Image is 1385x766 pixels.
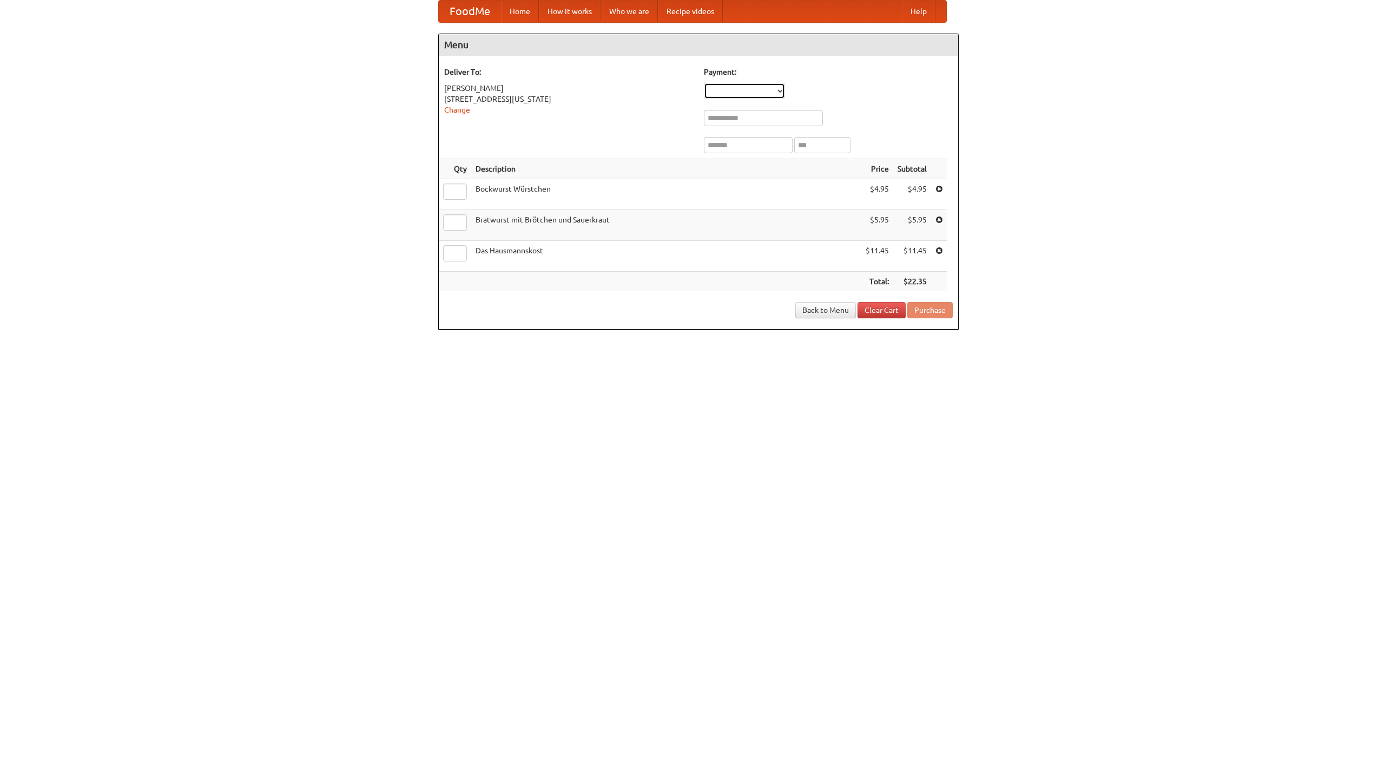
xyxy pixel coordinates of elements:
[893,241,931,272] td: $11.45
[704,67,953,77] h5: Payment:
[907,302,953,318] button: Purchase
[471,179,861,210] td: Bockwurst Würstchen
[858,302,906,318] a: Clear Cart
[861,210,893,241] td: $5.95
[471,241,861,272] td: Das Hausmannskost
[861,241,893,272] td: $11.45
[861,159,893,179] th: Price
[601,1,658,22] a: Who we are
[861,179,893,210] td: $4.95
[439,1,501,22] a: FoodMe
[861,272,893,292] th: Total:
[439,159,471,179] th: Qty
[501,1,539,22] a: Home
[539,1,601,22] a: How it works
[658,1,723,22] a: Recipe videos
[444,83,693,94] div: [PERSON_NAME]
[471,210,861,241] td: Bratwurst mit Brötchen und Sauerkraut
[902,1,935,22] a: Help
[795,302,856,318] a: Back to Menu
[893,159,931,179] th: Subtotal
[893,272,931,292] th: $22.35
[444,106,470,114] a: Change
[471,159,861,179] th: Description
[439,34,958,56] h4: Menu
[444,94,693,104] div: [STREET_ADDRESS][US_STATE]
[893,210,931,241] td: $5.95
[444,67,693,77] h5: Deliver To:
[893,179,931,210] td: $4.95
